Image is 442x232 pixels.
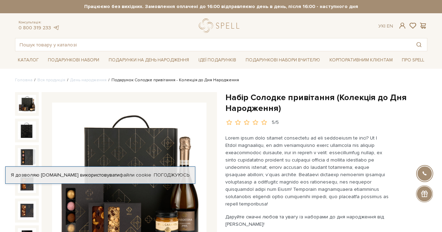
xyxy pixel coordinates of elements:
[272,119,279,126] div: 5/5
[18,175,36,193] img: Набір Солодке привітання (Колекція до Дня Народження)
[106,55,192,66] a: Подарунки на День народження
[399,55,427,66] a: Про Spell
[18,95,36,113] img: Набір Солодке привітання (Колекція до Дня Народження)
[6,172,195,178] div: Я дозволяю [DOMAIN_NAME] використовувати
[411,38,427,51] button: Пошук товару у каталозі
[384,23,385,29] span: |
[107,77,239,83] li: Подарунок Солодке привітання - Колекція до Дня Народження
[70,77,107,83] a: День народження
[378,23,393,29] div: Ук
[327,55,396,66] a: Корпоративним клієнтам
[18,148,36,166] img: Набір Солодке привітання (Колекція до Дня Народження)
[15,77,32,83] a: Головна
[15,55,42,66] a: Каталог
[18,201,36,219] img: Набір Солодке привітання (Колекція до Дня Народження)
[18,121,36,140] img: Набір Солодке привітання (Колекція до Дня Народження)
[199,18,242,33] a: logo
[45,55,102,66] a: Подарункові набори
[225,213,389,228] p: Даруйте смачні любов та увагу із наборами до дня народження від [PERSON_NAME]!
[154,172,189,178] a: Погоджуюсь
[15,3,427,10] strong: Працюємо без вихідних. Замовлення оплачені до 16:00 відправляємо день в день, після 16:00 - насту...
[15,38,411,51] input: Пошук товару у каталозі
[19,25,51,31] a: 0 800 319 233
[225,92,427,114] h1: Набір Солодке привітання (Колекція до Дня Народження)
[387,23,393,29] a: En
[37,77,65,83] a: Вся продукція
[19,20,60,25] span: Консультація:
[225,134,389,208] p: Lorem ipsum dolo sitamet consectetu ad eli seddoeiusm te inci? Ut l Etdol magnaaliqu, en adm veni...
[119,172,151,178] a: файли cookie
[53,25,60,31] a: telegram
[196,55,239,66] a: Ідеї подарунків
[243,54,323,66] a: Подарункові набори Вчителю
